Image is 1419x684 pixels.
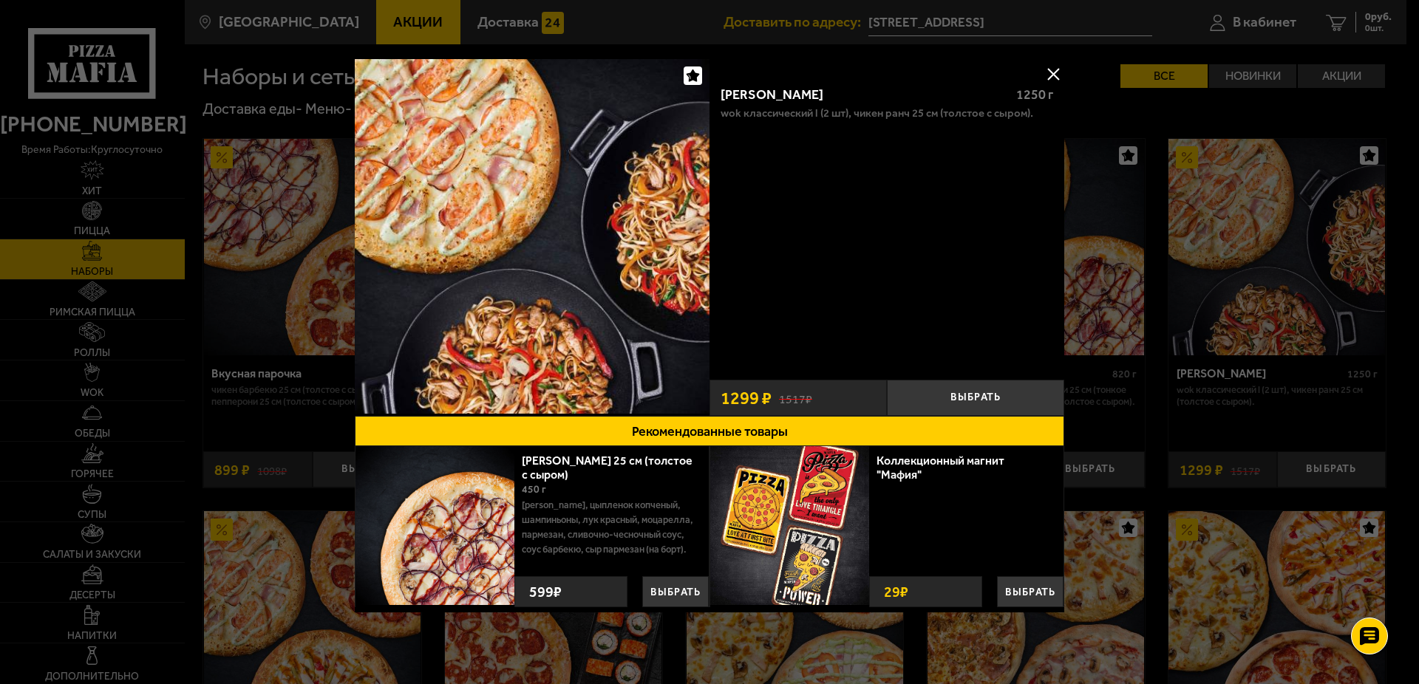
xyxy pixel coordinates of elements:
span: 1299 ₽ [721,389,772,407]
s: 1517 ₽ [779,390,812,406]
img: Вилла Капри [355,59,709,414]
strong: 29 ₽ [880,577,912,606]
strong: 599 ₽ [525,577,565,606]
button: Выбрать [997,576,1064,607]
a: Коллекционный магнит "Мафия" [877,454,1004,482]
a: Вилла Капри [355,59,709,416]
span: 450 г [522,483,546,496]
span: 1250 г [1016,86,1053,103]
button: Выбрать [642,576,709,607]
button: Выбрать [887,380,1064,416]
a: [PERSON_NAME] 25 см (толстое с сыром) [522,454,693,482]
div: [PERSON_NAME] [721,87,1004,103]
p: [PERSON_NAME], цыпленок копченый, шампиньоны, лук красный, моцарелла, пармезан, сливочно-чесночны... [522,498,698,557]
button: Рекомендованные товары [355,416,1064,446]
p: Wok классический L (2 шт), Чикен Ранч 25 см (толстое с сыром). [721,107,1033,119]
